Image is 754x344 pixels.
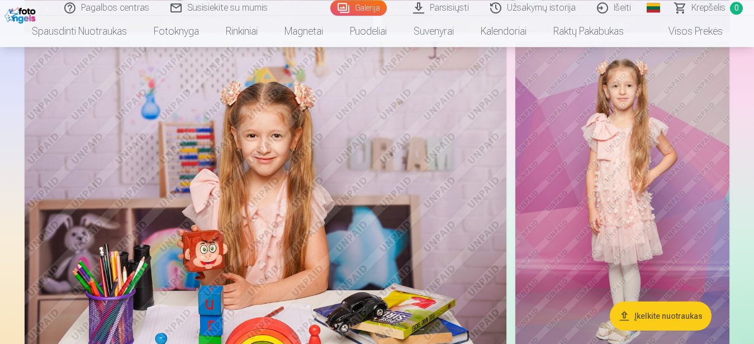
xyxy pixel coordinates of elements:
span: 0 [730,2,743,15]
a: Raktų pakabukas [540,16,637,47]
img: /fa2 [4,4,39,23]
a: Puodeliai [336,16,400,47]
a: Kalendoriai [467,16,540,47]
a: Rinkiniai [212,16,271,47]
a: Spausdinti nuotraukas [18,16,140,47]
a: Visos prekės [637,16,736,47]
span: Krepšelis [691,1,725,15]
a: Suvenyrai [400,16,467,47]
a: Magnetai [271,16,336,47]
button: Įkelkite nuotraukas [610,301,712,331]
a: Fotoknyga [140,16,212,47]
